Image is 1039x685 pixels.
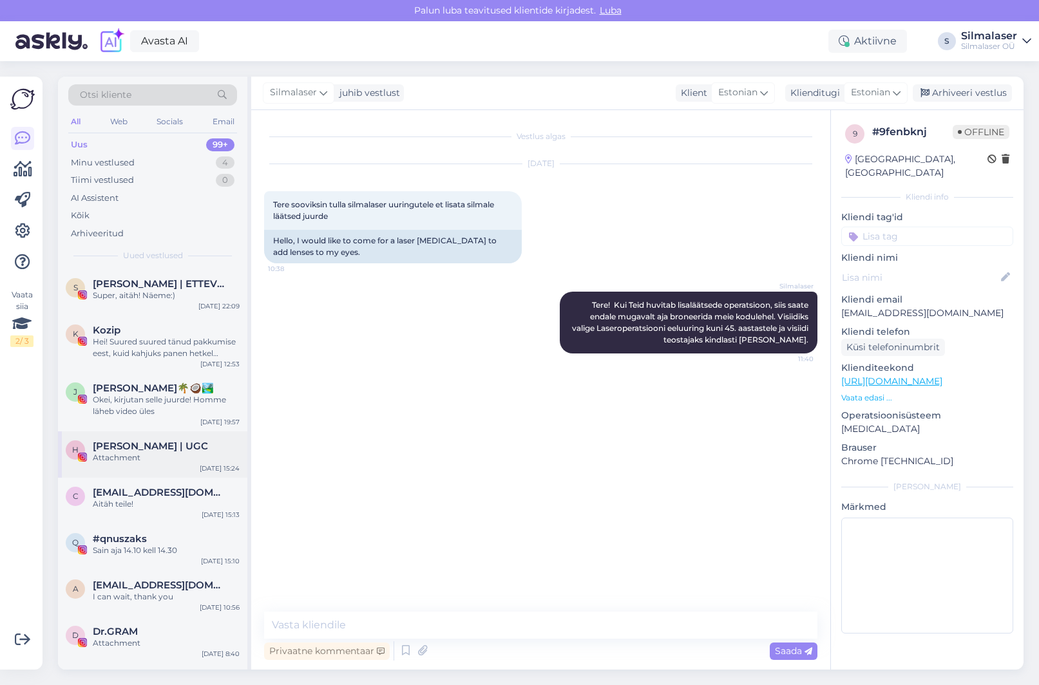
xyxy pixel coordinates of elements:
[264,230,522,263] div: Hello, I would like to come for a laser [MEDICAL_DATA] to add lenses to my eyes.
[200,464,240,473] div: [DATE] 15:24
[206,138,234,151] div: 99+
[841,325,1013,339] p: Kliendi telefon
[93,278,227,290] span: STELLA TERNA | ETTEVÕTJA & POEET ✍🏼
[872,124,953,140] div: # 9fenbknj
[73,387,77,397] span: J
[71,192,119,205] div: AI Assistent
[93,626,138,637] span: Dr.GRAM
[93,545,240,556] div: Sain aja 14.10 kell 14.30
[596,5,625,16] span: Luba
[273,200,496,221] span: Tere sooviksin tulla silmalaser uuringutele et lisata silmale läätsed juurde
[71,209,90,222] div: Kõik
[200,417,240,427] div: [DATE] 19:57
[123,250,183,261] span: Uued vestlused
[961,41,1017,52] div: Silmalaser OÜ
[98,28,125,55] img: explore-ai
[841,392,1013,404] p: Vaata edasi ...
[841,361,1013,375] p: Klienditeekond
[130,30,199,52] a: Avasta AI
[775,645,812,657] span: Saada
[841,481,1013,493] div: [PERSON_NAME]
[10,289,33,347] div: Vaata siia
[71,138,88,151] div: Uus
[216,156,234,169] div: 4
[841,227,1013,246] input: Lisa tag
[572,300,810,344] span: Tere! Kui Teid huvitab lisaläätsede operatsioon, siis saate endale mugavalt aja broneerida meie k...
[10,335,33,347] div: 2 / 3
[268,264,316,274] span: 10:38
[200,359,240,369] div: [DATE] 12:53
[200,603,240,612] div: [DATE] 10:56
[841,293,1013,306] p: Kliendi email
[80,88,131,102] span: Otsi kliente
[73,491,79,501] span: C
[841,422,1013,436] p: [MEDICAL_DATA]
[93,382,214,394] span: Janete Aas🌴🥥🏞️
[68,113,83,130] div: All
[334,86,400,100] div: juhib vestlust
[73,283,78,292] span: S
[961,31,1017,41] div: Silmalaser
[841,455,1013,468] p: Chrome [TECHNICAL_ID]
[198,301,240,311] div: [DATE] 22:09
[961,31,1031,52] a: SilmalaserSilmalaser OÜ
[93,637,240,649] div: Attachment
[953,125,1009,139] span: Offline
[93,533,147,545] span: #qnuszaks
[71,156,135,169] div: Minu vestlused
[841,306,1013,320] p: [EMAIL_ADDRESS][DOMAIN_NAME]
[264,131,817,142] div: Vestlus algas
[841,191,1013,203] div: Kliendi info
[93,452,240,464] div: Attachment
[93,394,240,417] div: Okei, kirjutan selle juurde! Homme läheb video üles
[93,440,208,452] span: Helge Kalde | UGC
[93,591,240,603] div: I can wait, thank you
[201,556,240,566] div: [DATE] 15:10
[264,643,390,660] div: Privaatne kommentaar
[841,251,1013,265] p: Kliendi nimi
[938,32,956,50] div: S
[841,409,1013,422] p: Operatsioonisüsteem
[851,86,890,100] span: Estonian
[853,129,857,138] span: 9
[216,174,234,187] div: 0
[154,113,186,130] div: Socials
[202,510,240,520] div: [DATE] 15:13
[73,329,79,339] span: K
[93,487,227,498] span: Caroline48250@hotmail.com
[841,339,945,356] div: Küsi telefoninumbrit
[93,324,120,336] span: Kozip
[10,87,35,111] img: Askly Logo
[71,174,134,187] div: Tiimi vestlused
[72,445,79,455] span: H
[718,86,758,100] span: Estonian
[71,227,124,240] div: Arhiveeritud
[93,498,240,510] div: Aitäh teile!
[841,375,942,387] a: [URL][DOMAIN_NAME]
[785,86,840,100] div: Klienditugi
[264,158,817,169] div: [DATE]
[73,584,79,594] span: a
[108,113,130,130] div: Web
[841,500,1013,514] p: Märkmed
[842,270,998,285] input: Lisa nimi
[676,86,707,100] div: Klient
[828,30,907,53] div: Aktiivne
[913,84,1012,102] div: Arhiveeri vestlus
[845,153,987,180] div: [GEOGRAPHIC_DATA], [GEOGRAPHIC_DATA]
[93,336,240,359] div: Hei! Suured suured tänud pakkumise eest, kuid kahjuks panen hetkel silmaopi teekonna pausile ja v...
[72,630,79,640] span: D
[210,113,237,130] div: Email
[93,290,240,301] div: Super, aitäh! Näeme:)
[841,441,1013,455] p: Brauser
[93,579,227,591] span: aulikkihellberg@hotmail.com
[270,86,317,100] span: Silmalaser
[202,649,240,659] div: [DATE] 8:40
[765,354,814,364] span: 11:40
[72,538,79,547] span: q
[841,211,1013,224] p: Kliendi tag'id
[765,281,814,291] span: Silmalaser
